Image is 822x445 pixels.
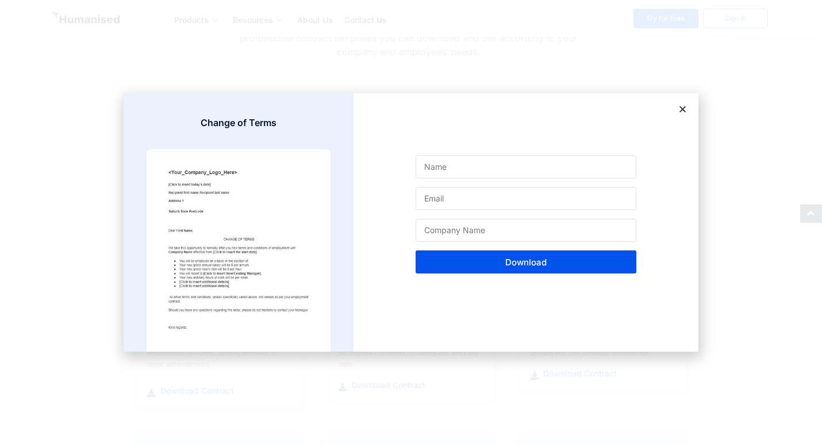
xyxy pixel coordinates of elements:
[505,258,547,267] span: Download
[147,116,331,129] h3: Change of Terms
[416,155,636,178] input: Name
[416,187,636,210] input: Email
[416,219,636,242] input: Company Name
[416,250,636,273] button: Download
